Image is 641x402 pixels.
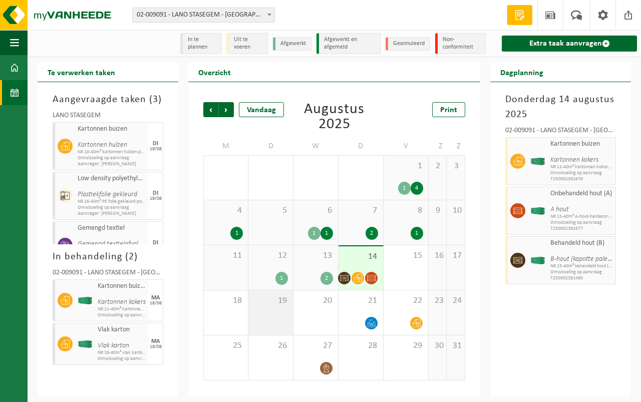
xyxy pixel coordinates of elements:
[550,170,613,176] span: Omwisseling op aanvraag
[78,149,146,155] span: NR 18-40m³ kartonnen hulzen-poort 504
[275,272,288,285] div: 1
[253,340,288,351] span: 26
[452,295,460,306] span: 24
[550,214,613,220] span: NR 15-40m³ A-hout-hardecor-poort 306
[308,227,320,240] div: 1
[344,205,378,216] span: 7
[153,141,158,147] div: DI
[490,62,553,82] h2: Dagplanning
[78,141,127,149] i: Kartonnen hulzen
[209,250,243,261] span: 11
[153,95,158,105] span: 3
[505,127,616,137] div: 02-009091 - LANO STASEGEM - [GEOGRAPHIC_DATA]
[153,190,158,196] div: DI
[298,205,333,216] span: 6
[188,62,241,82] h2: Overzicht
[366,227,378,240] div: 2
[429,137,447,155] td: Z
[53,269,163,279] div: 02-009091 - LANO STASEGEM - [GEOGRAPHIC_DATA]
[98,356,146,362] span: Omwisseling op aanvraag
[452,250,460,261] span: 17
[209,205,243,216] span: 4
[98,326,146,334] span: Vlak karton
[298,340,333,351] span: 27
[98,306,146,312] span: NR 11-40m³ kartonnen kokers-poort 202
[530,158,545,165] img: HK-XC-40-GN-00
[434,340,442,351] span: 30
[344,340,378,351] span: 28
[447,137,465,155] td: Z
[316,33,381,54] li: Afgewerkt en afgemeld
[53,92,163,107] h3: Aangevraagde taken ( )
[209,295,243,306] span: 18
[78,340,93,348] img: HK-XC-40-GN-00
[253,250,288,261] span: 12
[253,205,288,216] span: 5
[550,176,613,182] span: T250002381676
[550,164,613,170] span: NR 11-40m³ kartonnen kokers-poort 202
[452,340,460,351] span: 31
[298,295,333,306] span: 20
[78,125,146,133] span: Kartonnen buizen
[411,227,423,240] div: 1
[530,257,545,264] img: HK-XC-40-GN-00
[150,147,162,152] div: 19/08
[344,295,378,306] span: 21
[389,295,423,306] span: 22
[78,297,93,304] img: HK-XC-40-GN-00
[550,190,613,198] span: Onbehandeld hout (A)
[298,250,333,261] span: 13
[432,102,465,117] a: Print
[98,312,146,318] span: Omwisseling op aanvraag
[150,344,162,349] div: 18/08
[550,263,613,269] span: NR 23-40m³ behandeld hout (B)-poort 501
[98,282,146,290] span: Kartonnen buizen
[150,196,162,201] div: 19/08
[180,33,222,54] li: In te plannen
[132,8,275,23] span: 02-009091 - LANO STASEGEM - HARELBEKE
[502,36,637,52] a: Extra taak aanvragen
[550,206,569,213] i: A hout
[435,33,486,54] li: Non-conformiteit
[530,207,545,215] img: HK-XC-40-GN-00
[550,239,613,247] span: Behandeld hout (B)
[434,161,442,172] span: 2
[38,62,125,82] h2: Te verwerken taken
[344,251,378,262] span: 14
[550,140,613,148] span: Kartonnen buizen
[53,249,163,264] h3: In behandeling ( )
[452,205,460,216] span: 10
[339,137,384,155] td: D
[78,199,146,205] span: NR 16-40m³ PE folie gekleurd-poort 307
[253,295,288,306] span: 19
[384,137,429,155] td: V
[440,106,457,114] span: Print
[550,220,613,226] span: Omwisseling op aanvraag
[550,156,598,164] i: Kartonnen kokers
[389,205,423,216] span: 8
[386,37,430,51] li: Geannuleerd
[153,240,158,246] div: DI
[98,298,146,306] i: Kartonnen kokers
[389,161,423,172] span: 1
[550,226,613,232] span: T250002381677
[550,255,621,263] i: B-hout (kapotte paletten)
[151,338,160,344] div: MA
[133,8,274,22] span: 02-009091 - LANO STASEGEM - HARELBEKE
[550,275,613,281] span: T250002381490
[226,33,268,54] li: Uit te voeren
[230,227,243,240] div: 1
[505,92,616,122] h3: Donderdag 14 augustus 2025
[293,137,339,155] td: W
[98,342,129,349] i: Vlak karton
[239,102,284,117] div: Vandaag
[434,205,442,216] span: 9
[53,112,163,122] div: LANO STASEGEM
[550,269,613,275] span: Omwisseling op aanvraag
[78,211,146,217] span: Aanvrager: [PERSON_NAME]
[320,227,333,240] div: 1
[389,340,423,351] span: 29
[78,224,146,232] span: Gemengd textiel
[203,102,218,117] span: Vorige
[452,161,460,172] span: 3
